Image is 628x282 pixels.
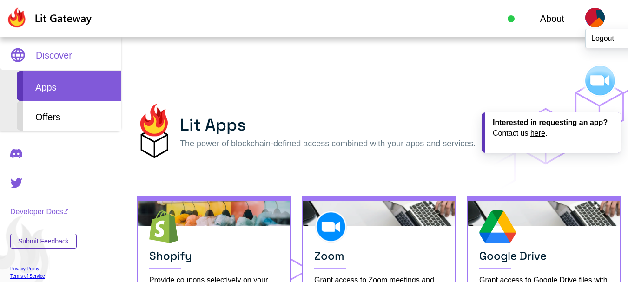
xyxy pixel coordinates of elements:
img: Lit Gateway Logo [6,7,92,28]
a: Privacy Policy [10,266,77,271]
a: About [540,12,564,26]
h3: Shopify [149,249,279,269]
h3: Zoom [314,249,444,269]
a: here [530,129,545,137]
img: dCkmojKE6zbGcmiyRNzj4lqTqCyrltJmwHfQAQJ2+1e5Hc1S5JlQniey71zbI5hTg5hFRjn5LkTVCC3NVpztmZySJJldUuSaU... [137,104,171,158]
a: Developer Docs [10,208,77,216]
div: Offers [17,101,121,131]
span: Discover [36,48,72,62]
h2: Lit Apps [180,112,476,138]
div: Interested in requesting an app? [493,118,614,127]
h3: Google Drive [479,249,609,269]
a: Terms of Service [10,274,77,279]
div: Contact us . [493,129,614,138]
div: Apps [17,71,121,101]
h5: The power of blockchain-defined access combined with your apps and services. [180,138,476,150]
button: Submit Feedback [10,234,77,249]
